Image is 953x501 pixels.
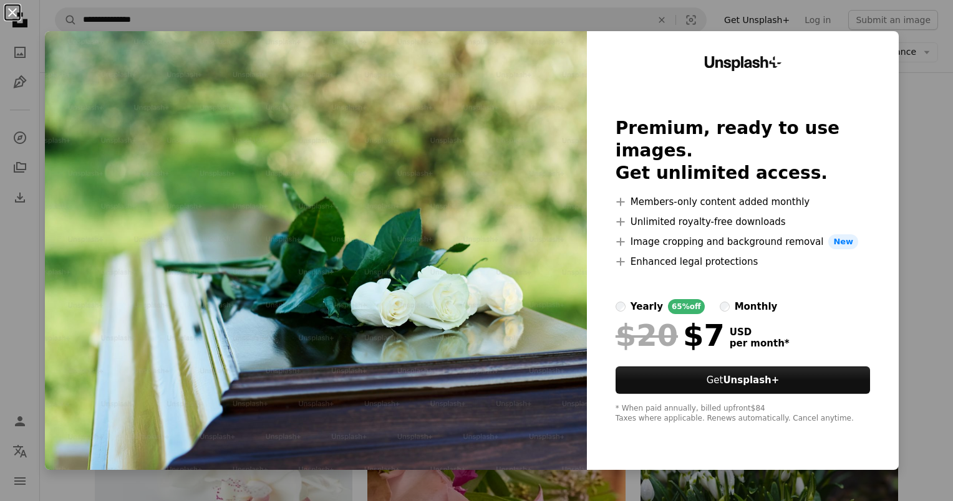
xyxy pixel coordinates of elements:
h2: Premium, ready to use images. Get unlimited access. [616,117,870,184]
div: 65% off [668,299,705,314]
li: Enhanced legal protections [616,254,870,269]
li: Members-only content added monthly [616,194,870,209]
div: * When paid annually, billed upfront $84 Taxes where applicable. Renews automatically. Cancel any... [616,404,870,424]
li: Image cropping and background removal [616,234,870,249]
li: Unlimited royalty-free downloads [616,214,870,229]
input: monthly [720,302,730,312]
input: yearly65%off [616,302,626,312]
span: per month * [730,338,790,349]
span: New [828,234,858,249]
span: USD [730,327,790,338]
strong: Unsplash+ [723,375,779,386]
div: $7 [616,319,725,351]
button: GetUnsplash+ [616,366,870,394]
span: $20 [616,319,678,351]
div: monthly [735,299,778,314]
div: yearly [631,299,663,314]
